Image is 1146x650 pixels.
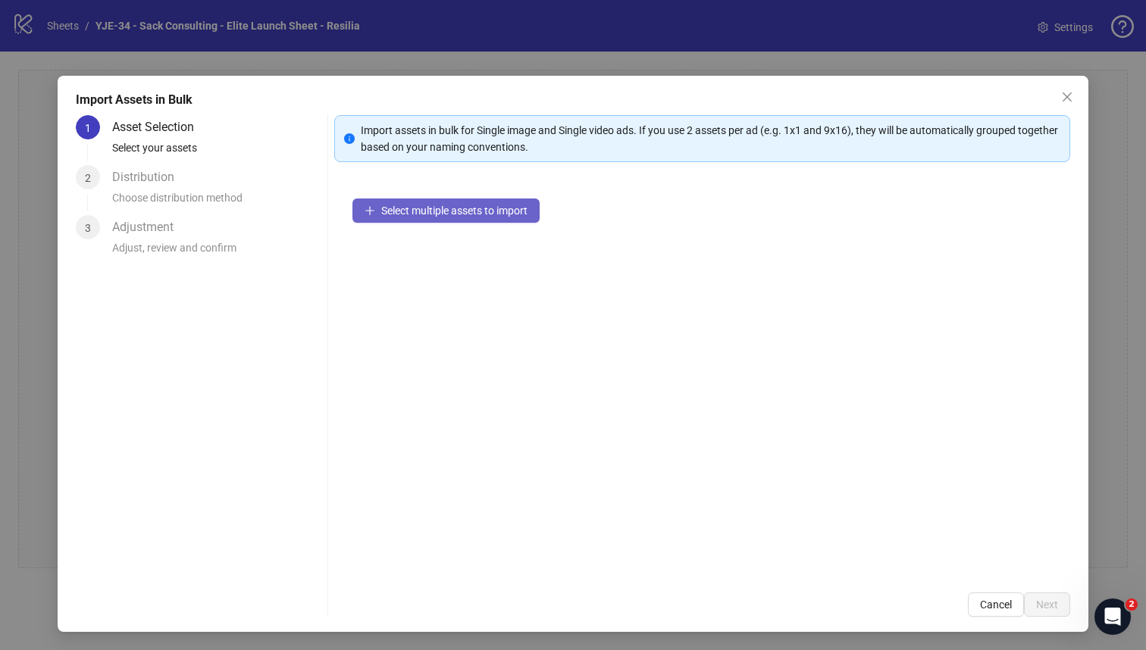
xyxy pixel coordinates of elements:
[1055,85,1079,109] button: Close
[85,172,91,184] span: 2
[85,222,91,234] span: 3
[968,592,1024,617] button: Cancel
[352,198,540,223] button: Select multiple assets to import
[76,91,1071,109] div: Import Assets in Bulk
[365,205,375,216] span: plus
[381,205,528,217] span: Select multiple assets to import
[1061,91,1073,103] span: close
[344,133,355,144] span: info-circle
[112,139,321,165] div: Select your assets
[980,598,1012,611] span: Cancel
[112,189,321,215] div: Choose distribution method
[112,215,186,239] div: Adjustment
[1024,592,1070,617] button: Next
[85,122,91,134] span: 1
[112,239,321,265] div: Adjust, review and confirm
[361,122,1061,155] div: Import assets in bulk for Single image and Single video ads. If you use 2 assets per ad (e.g. 1x1...
[112,115,206,139] div: Asset Selection
[1094,598,1131,635] iframe: Intercom live chat
[1126,598,1138,611] span: 2
[112,165,186,189] div: Distribution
